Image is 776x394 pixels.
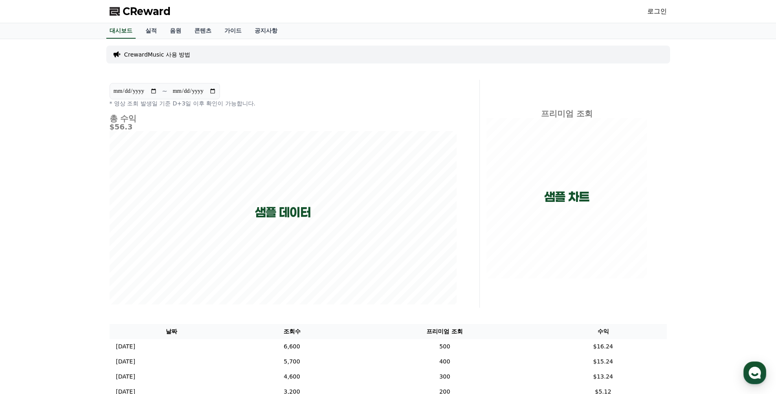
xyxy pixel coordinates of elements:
td: $16.24 [540,339,667,354]
td: 5,700 [234,354,350,369]
a: CrewardMusic 사용 방법 [124,50,191,59]
a: 로그인 [647,7,667,16]
td: 4,600 [234,369,350,384]
a: 대시보드 [106,23,136,39]
td: 500 [350,339,539,354]
p: [DATE] [116,372,135,381]
a: 공지사항 [248,23,284,39]
p: * 영상 조회 발생일 기준 D+3일 이후 확인이 가능합니다. [110,99,457,107]
a: 콘텐츠 [188,23,218,39]
th: 날짜 [110,324,234,339]
a: 홈 [2,258,54,278]
h4: 총 수익 [110,114,457,123]
a: 가이드 [218,23,248,39]
span: 대화 [75,271,84,277]
span: 설정 [126,270,136,277]
a: 대화 [54,258,105,278]
h5: $56.3 [110,123,457,131]
a: 실적 [139,23,163,39]
td: 300 [350,369,539,384]
th: 프리미엄 조회 [350,324,539,339]
a: 설정 [105,258,156,278]
p: 샘플 차트 [544,190,589,204]
p: 샘플 데이터 [255,205,311,220]
th: 수익 [540,324,667,339]
p: [DATE] [116,357,135,366]
p: [DATE] [116,342,135,351]
td: 6,600 [234,339,350,354]
td: $13.24 [540,369,667,384]
p: ~ [162,86,167,96]
span: 홈 [26,270,31,277]
span: CReward [123,5,171,18]
td: 400 [350,354,539,369]
a: 음원 [163,23,188,39]
a: CReward [110,5,171,18]
th: 조회수 [234,324,350,339]
td: $15.24 [540,354,667,369]
h4: 프리미엄 조회 [486,109,647,118]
